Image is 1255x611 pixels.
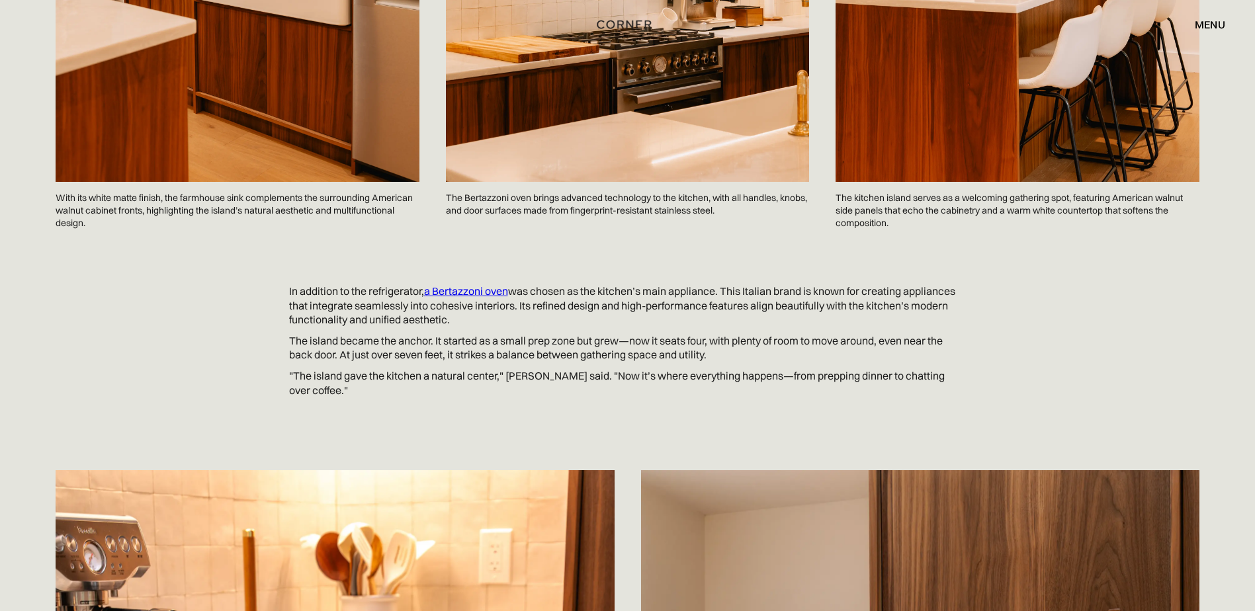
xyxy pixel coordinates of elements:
[836,182,1199,239] p: The kitchen island serves as a welcoming gathering spot, featuring American walnut side panels th...
[289,404,967,419] p: ‍
[289,284,967,327] p: In addition to the refrigerator, was chosen as the kitchen’s main appliance. This Italian brand i...
[446,182,810,227] p: The Bertazzoni oven brings advanced technology to the kitchen, with all handles, knobs, and door ...
[1195,19,1225,30] div: menu
[1182,13,1225,36] div: menu
[289,369,967,397] p: "The island gave the kitchen a natural center," [PERSON_NAME] said. "Now it’s where everything ha...
[424,284,508,298] a: a Bertazzoni oven
[289,334,967,362] p: The island became the anchor. It started as a small prep zone but grew—now it seats four, with pl...
[56,182,419,239] p: With its white matte finish, the farmhouse sink complements the surrounding American walnut cabin...
[582,16,673,33] a: home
